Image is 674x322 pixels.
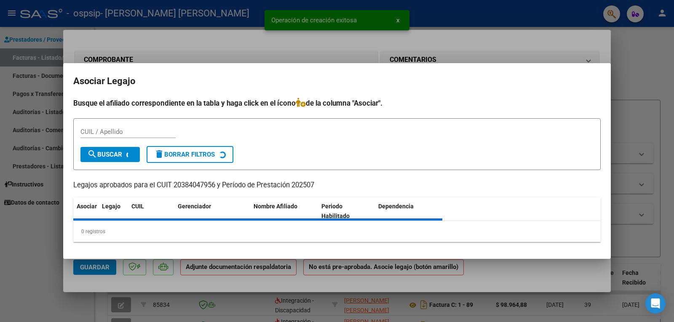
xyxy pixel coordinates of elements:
[99,197,128,225] datatable-header-cell: Legajo
[254,203,297,210] span: Nombre Afiliado
[87,151,122,158] span: Buscar
[154,151,215,158] span: Borrar Filtros
[154,149,164,159] mat-icon: delete
[147,146,233,163] button: Borrar Filtros
[73,197,99,225] datatable-header-cell: Asociar
[80,147,140,162] button: Buscar
[178,203,211,210] span: Gerenciador
[73,98,601,109] h4: Busque el afiliado correspondiente en la tabla y haga click en el ícono de la columna "Asociar".
[321,203,350,219] span: Periodo Habilitado
[73,73,601,89] h2: Asociar Legajo
[318,197,375,225] datatable-header-cell: Periodo Habilitado
[131,203,144,210] span: CUIL
[174,197,250,225] datatable-header-cell: Gerenciador
[87,149,97,159] mat-icon: search
[73,221,601,242] div: 0 registros
[128,197,174,225] datatable-header-cell: CUIL
[73,180,601,191] p: Legajos aprobados para el CUIT 20384047956 y Período de Prestación 202507
[102,203,120,210] span: Legajo
[77,203,97,210] span: Asociar
[375,197,443,225] datatable-header-cell: Dependencia
[645,293,666,314] div: Open Intercom Messenger
[378,203,414,210] span: Dependencia
[250,197,318,225] datatable-header-cell: Nombre Afiliado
